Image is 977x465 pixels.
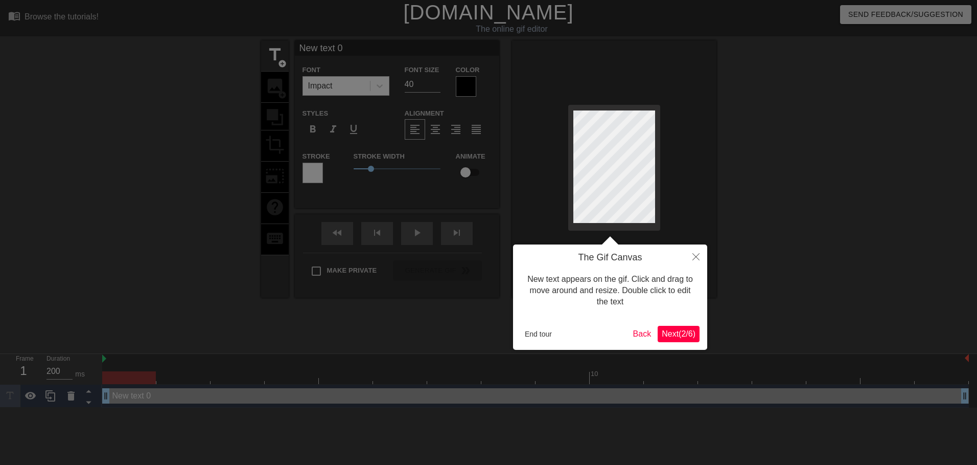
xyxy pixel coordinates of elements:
button: Next [658,326,700,342]
span: Next ( 2 / 6 ) [662,329,695,338]
h4: The Gif Canvas [521,252,700,263]
button: End tour [521,326,556,342]
button: Close [685,245,707,268]
div: New text appears on the gif. Click and drag to move around and resize. Double click to edit the text [521,263,700,318]
button: Back [629,326,656,342]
